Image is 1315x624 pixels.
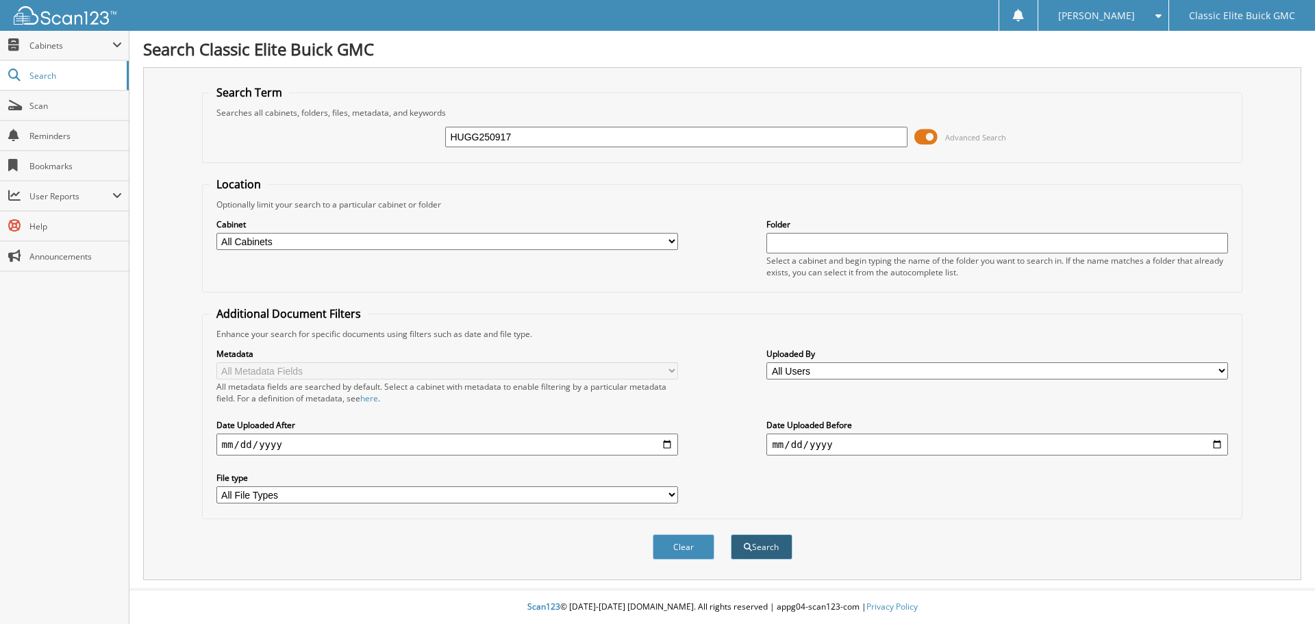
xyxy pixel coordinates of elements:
[29,40,112,51] span: Cabinets
[766,434,1228,455] input: end
[14,6,116,25] img: scan123-logo-white.svg
[216,348,678,360] label: Metadata
[1189,12,1295,20] span: Classic Elite Buick GMC
[210,199,1236,210] div: Optionally limit your search to a particular cabinet or folder
[29,190,112,202] span: User Reports
[216,434,678,455] input: start
[210,85,289,100] legend: Search Term
[210,177,268,192] legend: Location
[29,100,122,112] span: Scan
[766,219,1228,230] label: Folder
[29,130,122,142] span: Reminders
[129,590,1315,624] div: © [DATE]-[DATE] [DOMAIN_NAME]. All rights reserved | appg04-scan123-com |
[653,534,714,560] button: Clear
[210,306,368,321] legend: Additional Document Filters
[216,472,678,484] label: File type
[210,328,1236,340] div: Enhance your search for specific documents using filters such as date and file type.
[143,38,1301,60] h1: Search Classic Elite Buick GMC
[766,348,1228,360] label: Uploaded By
[360,392,378,404] a: here
[216,419,678,431] label: Date Uploaded After
[1247,558,1315,624] iframe: Chat Widget
[1058,12,1135,20] span: [PERSON_NAME]
[216,219,678,230] label: Cabinet
[210,107,1236,118] div: Searches all cabinets, folders, files, metadata, and keywords
[766,419,1228,431] label: Date Uploaded Before
[29,221,122,232] span: Help
[29,251,122,262] span: Announcements
[766,255,1228,278] div: Select a cabinet and begin typing the name of the folder you want to search in. If the name match...
[29,160,122,172] span: Bookmarks
[527,601,560,612] span: Scan123
[731,534,792,560] button: Search
[945,132,1006,142] span: Advanced Search
[216,381,678,404] div: All metadata fields are searched by default. Select a cabinet with metadata to enable filtering b...
[29,70,120,82] span: Search
[866,601,918,612] a: Privacy Policy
